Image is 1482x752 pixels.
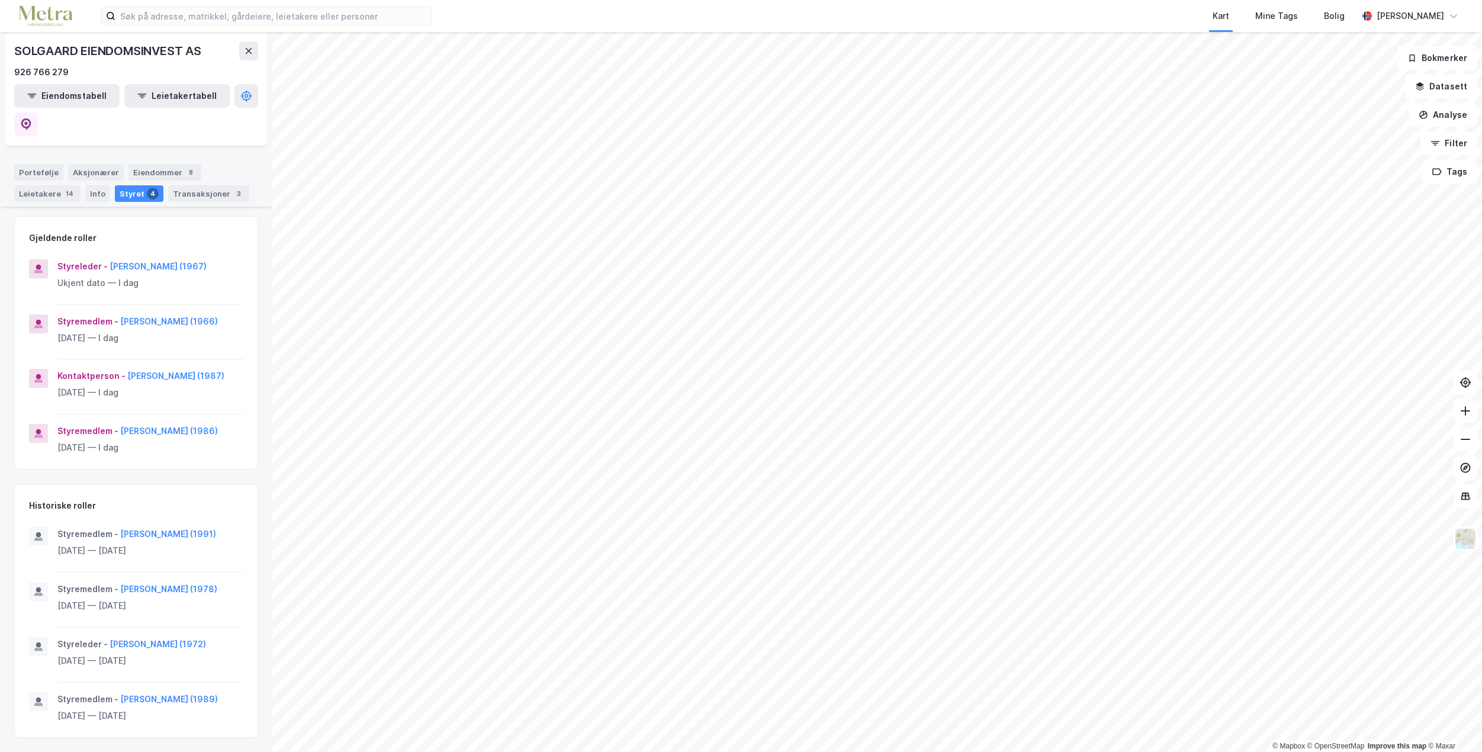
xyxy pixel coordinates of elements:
[1422,160,1477,184] button: Tags
[57,276,243,290] div: Ukjent dato — I dag
[14,164,63,181] div: Portefølje
[14,185,81,202] div: Leietakere
[1213,9,1229,23] div: Kart
[1272,742,1305,750] a: Mapbox
[57,331,243,345] div: [DATE] — I dag
[233,188,245,200] div: 3
[185,166,197,178] div: 8
[57,441,243,455] div: [DATE] — I dag
[57,654,243,668] div: [DATE] — [DATE]
[1409,103,1477,127] button: Analyse
[1405,75,1477,98] button: Datasett
[57,599,243,613] div: [DATE] — [DATE]
[1324,9,1345,23] div: Bolig
[1423,695,1482,752] div: Kontrollprogram for chat
[57,544,243,558] div: [DATE] — [DATE]
[1377,9,1444,23] div: [PERSON_NAME]
[68,164,124,181] div: Aksjonærer
[147,188,159,200] div: 4
[1454,528,1477,550] img: Z
[1255,9,1298,23] div: Mine Tags
[63,188,76,200] div: 14
[14,65,69,79] div: 926 766 279
[168,185,249,202] div: Transaksjoner
[115,7,432,25] input: Søk på adresse, matrikkel, gårdeiere, leietakere eller personer
[14,84,120,108] button: Eiendomstabell
[1420,131,1477,155] button: Filter
[1423,695,1482,752] iframe: Chat Widget
[57,385,243,400] div: [DATE] — I dag
[128,164,201,181] div: Eiendommer
[29,499,96,513] div: Historiske roller
[85,185,110,202] div: Info
[115,185,163,202] div: Styret
[1307,742,1365,750] a: OpenStreetMap
[29,231,97,245] div: Gjeldende roller
[1368,742,1426,750] a: Improve this map
[1397,46,1477,70] button: Bokmerker
[14,41,204,60] div: SOLGAARD EIENDOMSINVEST AS
[57,709,243,723] div: [DATE] — [DATE]
[124,84,230,108] button: Leietakertabell
[19,6,72,27] img: metra-logo.256734c3b2bbffee19d4.png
